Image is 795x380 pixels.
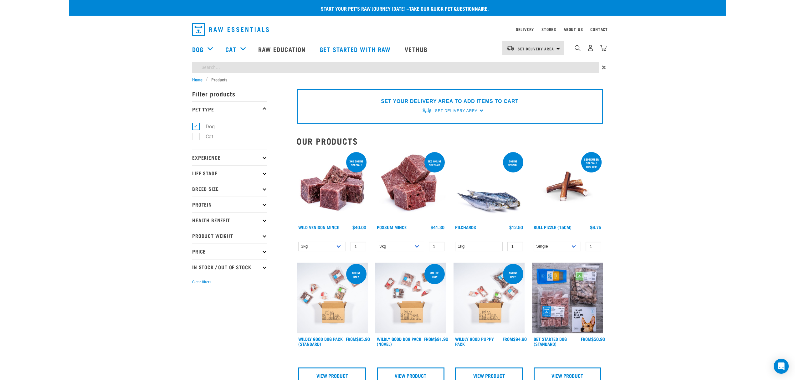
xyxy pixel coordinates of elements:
a: About Us [564,28,583,30]
img: Raw Essentials Logo [192,23,269,36]
a: Stores [541,28,556,30]
p: Life Stage [192,165,267,181]
p: Protein [192,197,267,212]
a: Cat [225,44,236,54]
img: Bull Pizzle [532,151,603,222]
input: 1 [586,242,601,251]
img: Pile Of Cubed Wild Venison Mince For Pets [297,151,368,222]
div: Open Intercom Messenger [774,359,789,374]
p: Price [192,244,267,259]
div: ONLINE SPECIAL! [503,157,523,170]
img: home-icon@2x.png [600,45,607,51]
span: Set Delivery Area [518,48,554,50]
img: van-moving.png [506,45,515,51]
div: $12.50 [509,225,523,230]
span: FROM [346,338,356,340]
p: Health Benefit [192,212,267,228]
nav: dropdown navigation [187,21,608,38]
a: take our quick pet questionnaire. [409,7,489,10]
h2: Our Products [297,136,603,146]
img: 1102 Possum Mince 01 [375,151,446,222]
span: Home [192,76,203,83]
a: Wildly Good Dog Pack (Standard) [298,338,343,345]
input: 1 [507,242,523,251]
label: Cat [196,133,216,141]
a: Wildly Good Puppy Pack [455,338,494,345]
a: Bull Pizzle (15cm) [534,226,572,228]
nav: breadcrumbs [192,76,603,83]
p: Product Weight [192,228,267,244]
div: $94.90 [503,336,527,341]
span: FROM [581,338,591,340]
span: Set Delivery Area [435,109,478,113]
img: van-moving.png [422,107,432,114]
span: FROM [424,338,434,340]
div: September special! 10% off! [581,155,602,172]
div: $6.75 [590,225,601,230]
img: Four Whole Pilchards [454,151,525,222]
div: 3kg online special! [346,157,367,170]
div: $41.30 [431,225,444,230]
div: $85.90 [346,336,370,341]
div: Online Only [424,268,445,281]
p: Breed Size [192,181,267,197]
img: Puppy 0 2sec [454,263,525,334]
input: 1 [351,242,366,251]
a: Contact [590,28,608,30]
a: Home [192,76,206,83]
input: 1 [429,242,444,251]
img: user.png [587,45,594,51]
p: SET YOUR DELIVERY AREA TO ADD ITEMS TO CART [381,98,518,105]
div: $91.90 [424,336,448,341]
a: Get Started Dog (Standard) [534,338,567,345]
a: Dog [192,44,203,54]
div: 3kg online special! [424,157,445,170]
p: Filter products [192,86,267,101]
a: Wildly Good Dog Pack (Novel) [377,338,421,345]
a: Raw Education [252,37,313,62]
div: $40.00 [352,225,366,230]
span: × [602,62,606,73]
p: Start your pet’s raw journey [DATE] – [74,5,731,12]
a: Wild Venison Mince [298,226,339,228]
a: Possum Mince [377,226,407,228]
div: $50.90 [581,336,605,341]
a: Get started with Raw [313,37,398,62]
span: FROM [503,338,513,340]
div: Online Only [503,268,523,281]
p: Experience [192,150,267,165]
a: Delivery [516,28,534,30]
img: Dog 0 2sec [297,263,368,334]
p: In Stock / Out Of Stock [192,259,267,275]
label: Dog [196,123,217,131]
img: Dog Novel 0 2sec [375,263,446,334]
p: Pet Type [192,101,267,117]
button: Clear filters [192,279,211,285]
div: Online Only [346,268,367,281]
a: Vethub [398,37,435,62]
img: home-icon-1@2x.png [575,45,581,51]
input: Search... [192,62,599,73]
nav: dropdown navigation [69,37,726,62]
a: Pilchards [455,226,476,228]
img: NSP Dog Standard Update [532,263,603,334]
